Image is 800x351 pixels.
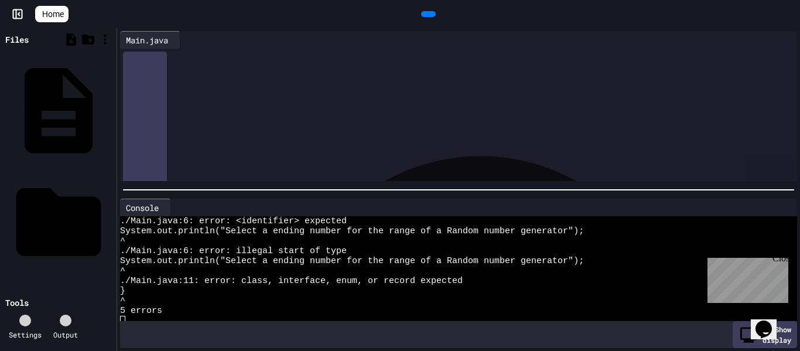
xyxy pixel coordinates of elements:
[120,202,165,214] div: Console
[5,5,81,74] div: Chat with us now!Close
[120,266,125,276] span: ^
[120,276,463,286] span: ./Main.java:11: error: class, interface, enum, or record expected
[751,304,788,339] iframe: chat widget
[42,8,64,20] span: Home
[733,321,797,348] div: Show display
[5,33,29,46] div: Files
[53,329,78,340] div: Output
[703,253,788,303] iframe: chat widget
[120,226,584,236] span: System.out.println("Select a ending number for the range of a Random number generator");
[35,6,69,22] a: Home
[120,216,347,226] span: ./Main.java:6: error: <identifier> expected
[120,256,584,266] span: System.out.println("Select a ending number for the range of a Random number generator");
[120,306,162,316] span: 5 errors
[120,236,125,246] span: ^
[9,329,42,340] div: Settings
[5,297,29,309] div: Tools
[120,246,347,256] span: ./Main.java:6: error: illegal start of type
[120,286,125,296] span: }
[120,31,180,49] div: Main.java
[120,296,125,306] span: ^
[120,199,171,216] div: Console
[120,34,174,46] div: Main.java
